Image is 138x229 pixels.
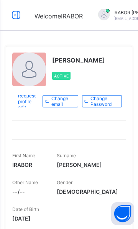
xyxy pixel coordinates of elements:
[57,180,72,185] span: Gender
[12,180,38,185] span: Other Name
[51,96,72,107] span: Change email
[12,161,45,168] span: IRABOR
[12,188,45,195] span: --/--
[12,153,35,158] span: First Name
[52,56,105,64] span: [PERSON_NAME]
[54,74,69,78] span: Active
[12,206,39,212] span: Date of Birth
[57,153,76,158] span: Surname
[12,215,45,222] span: [DATE]
[18,93,37,110] span: Request profile edit
[90,96,116,107] span: Change Password
[57,161,118,168] span: [PERSON_NAME]
[57,188,118,195] span: [DEMOGRAPHIC_DATA]
[111,202,134,225] button: Open asap
[34,12,83,20] span: Welcome IRABOR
